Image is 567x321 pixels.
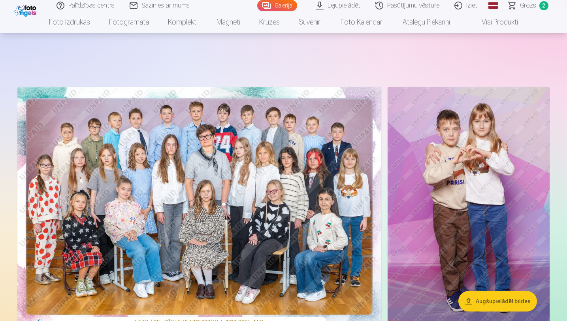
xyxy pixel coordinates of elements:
[100,11,158,33] a: Fotogrāmata
[539,1,548,10] span: 2
[520,1,536,10] span: Grozs
[250,11,289,33] a: Krūzes
[458,291,537,312] button: Augšupielādēt bildes
[40,11,100,33] a: Foto izdrukas
[460,11,527,33] a: Visi produkti
[207,11,250,33] a: Magnēti
[289,11,331,33] a: Suvenīri
[331,11,393,33] a: Foto kalendāri
[393,11,460,33] a: Atslēgu piekariņi
[158,11,207,33] a: Komplekti
[14,3,38,17] img: /fa1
